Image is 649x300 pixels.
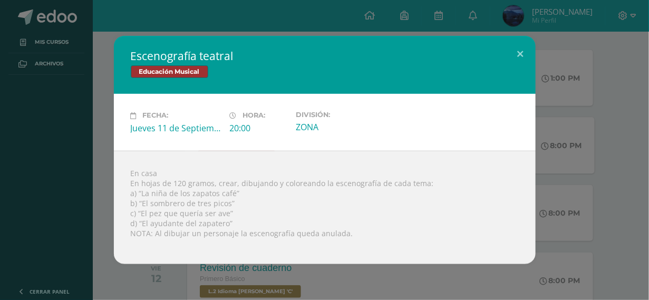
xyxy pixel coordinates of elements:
div: ZONA [296,121,386,133]
div: Jueves 11 de Septiembre [131,122,221,134]
div: En casa En hojas de 120 gramos, crear, dibujando y coloreando la escenografía de cada tema: a) “L... [114,151,536,264]
h2: Escenografía teatral [131,49,519,63]
span: Educación Musical [131,65,208,78]
div: 20:00 [230,122,287,134]
button: Close (Esc) [506,36,536,72]
label: División: [296,111,386,119]
span: Fecha: [143,112,169,120]
span: Hora: [243,112,266,120]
